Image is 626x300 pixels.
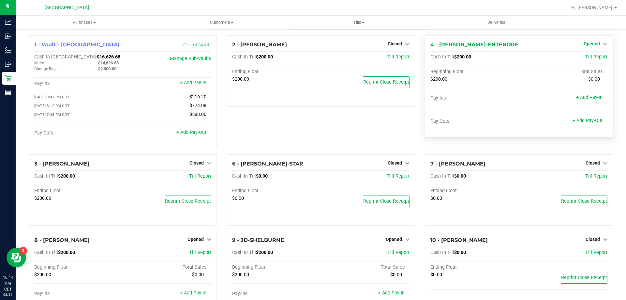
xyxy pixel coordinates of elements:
[454,250,466,255] span: $0.00
[454,54,471,60] span: $200.00
[363,196,410,207] button: Reprint Close Receipt
[189,103,206,108] span: $774.08
[585,250,607,255] a: Till Report
[180,290,206,296] a: + Add Pay-In
[428,16,565,29] a: Deliveries
[16,16,153,29] a: Purchases
[232,291,321,297] div: Pay-Ins
[232,69,321,75] div: Ending Float
[7,248,26,267] iframe: Resource center
[388,41,402,46] span: Closed
[189,173,211,179] span: Till Report
[34,237,90,243] span: 8 - [PERSON_NAME]
[180,80,206,86] a: + Add Pay-In
[34,272,51,277] span: $200.00
[321,264,410,270] div: Total Sales
[256,173,268,179] span: $0.00
[430,237,488,243] span: 10 - [PERSON_NAME]
[165,198,211,204] span: Reprint Close Receipt
[232,272,249,277] span: $200.00
[187,237,204,242] span: Opened
[585,173,607,179] a: Till Report
[390,272,402,277] span: $0.00
[232,161,303,167] span: 6 - [PERSON_NAME]-STAR
[34,54,97,60] span: Cash In [GEOGRAPHIC_DATA]:
[430,173,454,179] span: Cash In Till
[430,188,519,194] div: Ending Float
[58,250,75,255] span: $200.00
[123,264,212,270] div: Total Sales
[430,264,519,270] div: Ending Float
[170,56,211,61] a: Manage Sub-Vaults
[387,173,410,179] a: Till Report
[454,173,466,179] span: $0.00
[5,75,11,82] inline-svg: Retail
[363,76,410,88] button: Reprint Close Receipt
[573,118,603,123] a: + Add Pay-Out
[363,79,409,85] span: Reprint Close Receipt
[189,94,206,100] span: $216.20
[34,196,51,201] span: $200.00
[19,247,27,255] iframe: Resource center unread badge
[291,20,427,25] span: Tills
[232,196,244,201] span: $0.00
[430,272,442,277] span: $0.00
[5,89,11,96] inline-svg: Reports
[34,188,123,194] div: Ending Float
[585,54,607,60] a: Till Report
[5,19,11,25] inline-svg: Analytics
[98,60,119,65] span: $14,626.68
[519,69,607,75] div: Total Sales
[378,290,405,296] a: + Add Pay-In
[3,275,13,292] p: 10:44 AM CDT
[430,76,447,82] span: $200.00
[479,20,514,25] span: Deliveries
[34,291,123,297] div: Pay-Ins
[576,95,603,100] a: + Add Pay-In
[176,130,206,135] a: + Add Pay-Out
[256,54,273,60] span: $200.00
[586,160,600,166] span: Closed
[183,42,211,48] a: Count Vault
[34,161,89,167] span: 5 - [PERSON_NAME]
[5,47,11,54] inline-svg: Inventory
[34,67,57,71] span: Change Bag:
[3,292,13,297] p: 08/24
[34,103,69,108] span: [DATE] 8:12 PM CDT
[232,264,321,270] div: Beginning Float
[232,173,256,179] span: Cash In Till
[387,54,410,60] a: Till Report
[44,5,89,10] span: [GEOGRAPHIC_DATA]
[34,130,123,136] div: Pay-Outs
[588,76,600,82] span: $0.00
[192,272,204,277] span: $0.00
[97,54,120,60] span: $16,626.68
[430,161,485,167] span: 7 - [PERSON_NAME]
[232,188,321,194] div: Ending Float
[5,61,11,68] inline-svg: Outbound
[232,41,287,48] span: 2 - [PERSON_NAME]
[430,250,454,255] span: Cash In Till
[561,198,607,204] span: Reprint Close Receipt
[561,275,607,280] span: Reprint Close Receipt
[430,69,519,75] div: Beginning Float
[34,250,58,255] span: Cash In Till
[430,196,442,201] span: $0.00
[232,250,256,255] span: Cash In Till
[232,54,256,60] span: Cash In Till
[189,250,211,255] a: Till Report
[34,173,58,179] span: Cash In Till
[5,33,11,39] inline-svg: Inbound
[290,16,427,29] a: Tills
[34,61,44,65] span: Main:
[430,54,454,60] span: Cash In Till
[584,41,600,46] span: Opened
[571,5,614,10] span: Hi, [PERSON_NAME]!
